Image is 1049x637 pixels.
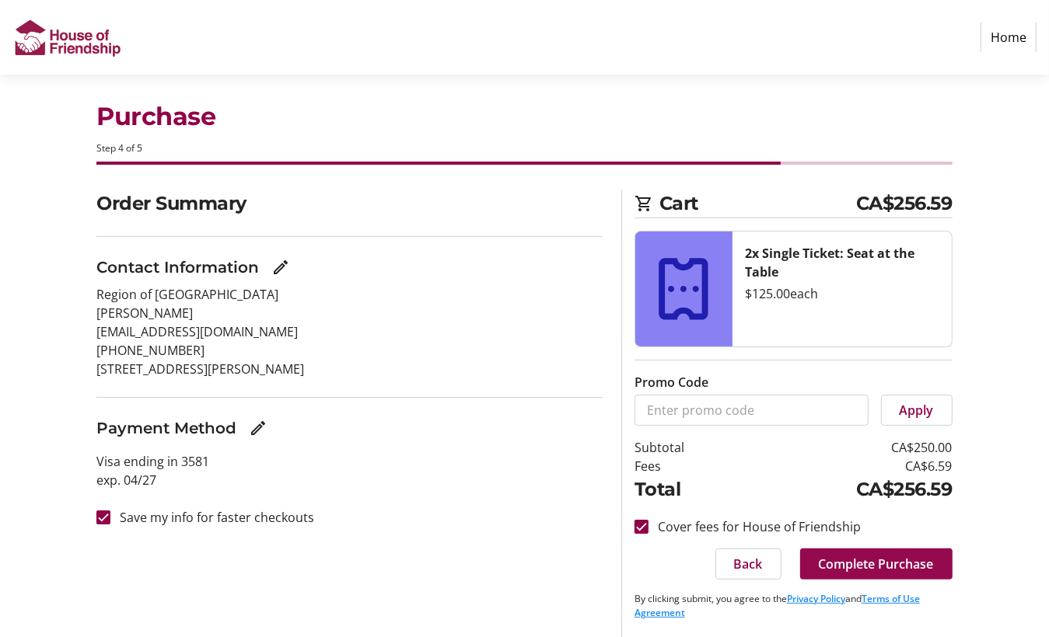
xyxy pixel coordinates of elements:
h3: Payment Method [96,416,236,440]
td: Total [635,475,743,503]
div: Step 4 of 5 [96,141,952,155]
a: Privacy Policy [787,592,845,605]
button: Back [715,548,782,580]
span: CA$256.59 [856,190,953,218]
a: Terms of Use Agreement [635,592,920,619]
span: Apply [900,401,934,419]
label: Promo Code [635,373,708,392]
td: CA$256.59 [743,475,952,503]
label: Cover fees for House of Friendship [649,517,861,536]
h3: Contact Information [96,256,259,279]
button: Edit Contact Information [265,252,296,283]
td: CA$6.59 [743,457,952,475]
label: Save my info for faster checkouts [110,508,314,527]
td: Fees [635,457,743,475]
td: CA$250.00 [743,438,952,457]
img: House of Friendship's Logo [12,6,123,68]
button: Complete Purchase [800,548,953,580]
p: [STREET_ADDRESS][PERSON_NAME] [96,360,603,378]
button: Edit Payment Method [243,412,274,444]
span: Back [734,555,763,573]
p: By clicking submit, you agree to the and [635,592,953,620]
button: Apply [881,395,953,426]
a: Home [981,23,1037,52]
span: Complete Purchase [819,555,934,573]
p: [PHONE_NUMBER] [96,341,603,360]
p: Visa ending in 3581 exp. 04/27 [96,452,603,489]
strong: 2x Single Ticket: Seat at the Table [745,245,914,280]
p: [PERSON_NAME] [96,304,603,322]
p: [EMAIL_ADDRESS][DOMAIN_NAME] [96,322,603,341]
p: Region of [GEOGRAPHIC_DATA] [96,285,603,304]
div: $125.00 each [745,284,939,303]
h2: Order Summary [96,190,603,218]
td: Subtotal [635,438,743,457]
h1: Purchase [96,98,952,135]
input: Enter promo code [635,395,869,426]
span: Cart [659,190,856,218]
